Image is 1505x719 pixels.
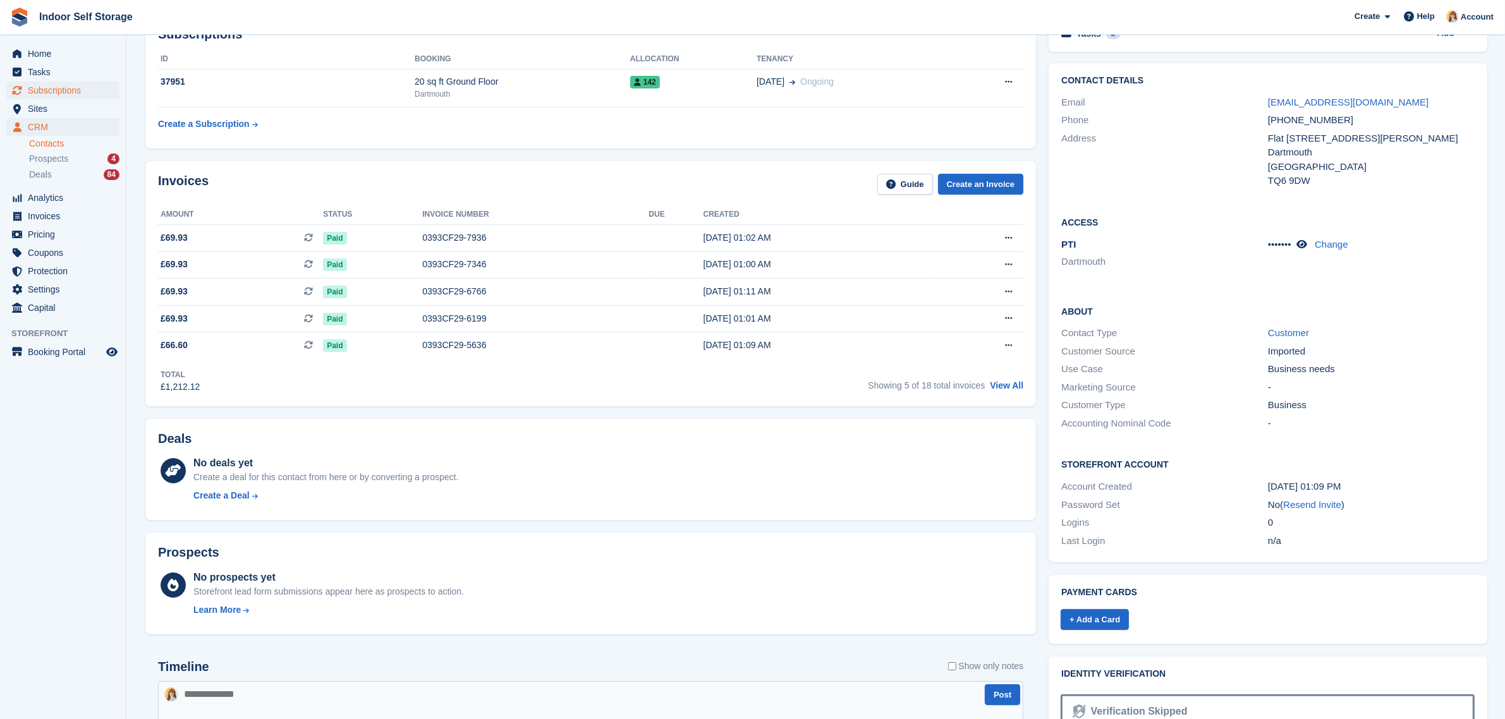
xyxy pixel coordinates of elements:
[704,258,934,271] div: [DATE] 01:00 AM
[1061,380,1268,395] div: Marketing Source
[6,262,119,280] a: menu
[948,660,1024,673] label: Show only notes
[158,660,209,674] h2: Timeline
[1268,416,1475,431] div: -
[158,27,1023,42] h2: Subscriptions
[107,154,119,164] div: 4
[1061,239,1076,250] span: PTI
[1061,113,1268,128] div: Phone
[28,118,104,136] span: CRM
[1061,457,1475,470] h2: Storefront Account
[1061,362,1268,377] div: Use Case
[161,285,188,298] span: £69.93
[6,189,119,207] a: menu
[161,312,188,325] span: £69.93
[158,49,415,69] th: ID
[164,687,178,701] img: Joanne Smith
[28,63,104,81] span: Tasks
[1268,145,1475,160] div: Dartmouth
[1268,327,1309,338] a: Customer
[422,205,649,225] th: Invoice number
[29,152,119,166] a: Prospects 4
[1268,239,1291,250] span: •••••••
[158,545,219,560] h2: Prospects
[1061,669,1475,679] h2: Identity verification
[1268,534,1475,548] div: n/a
[161,369,200,380] div: Total
[630,49,757,69] th: Allocation
[1061,588,1475,598] h2: Payment cards
[1061,255,1268,269] li: Dartmouth
[1061,131,1268,188] div: Address
[415,88,630,100] div: Dartmouth
[704,339,934,352] div: [DATE] 01:09 AM
[193,603,464,617] a: Learn More
[1061,609,1129,630] a: + Add a Card
[28,226,104,243] span: Pricing
[415,75,630,88] div: 20 sq ft Ground Floor
[323,205,422,225] th: Status
[1268,113,1475,128] div: [PHONE_NUMBER]
[1061,344,1268,359] div: Customer Source
[704,312,934,325] div: [DATE] 01:01 AM
[1461,11,1494,23] span: Account
[630,76,660,88] span: 142
[28,343,104,361] span: Booking Portal
[28,281,104,298] span: Settings
[193,471,458,484] div: Create a deal for this contact from here or by converting a prospect.
[1268,498,1475,512] div: No
[323,313,346,325] span: Paid
[29,168,119,181] a: Deals 84
[6,82,119,99] a: menu
[10,8,29,27] img: stora-icon-8386f47178a22dfd0bd8f6a31ec36ba5ce8667c1dd55bd0f319d3a0aa187defe.svg
[28,100,104,118] span: Sites
[193,456,458,471] div: No deals yet
[1268,516,1475,530] div: 0
[1268,131,1475,146] div: Flat [STREET_ADDRESS][PERSON_NAME]
[704,285,934,298] div: [DATE] 01:11 AM
[158,205,323,225] th: Amount
[1283,499,1341,510] a: Resend Invite
[6,281,119,298] a: menu
[6,343,119,361] a: menu
[868,380,985,390] span: Showing 5 of 18 total invoices
[1315,239,1348,250] a: Change
[1280,499,1344,510] span: ( )
[1061,534,1268,548] div: Last Login
[29,153,68,165] span: Prospects
[1061,480,1268,494] div: Account Created
[161,231,188,245] span: £69.93
[28,262,104,280] span: Protection
[28,299,104,317] span: Capital
[1073,704,1085,718] img: Identity Verification Ready
[938,174,1024,195] a: Create an Invoice
[1268,174,1475,188] div: TQ6 9DW
[158,174,209,195] h2: Invoices
[193,585,464,598] div: Storefront lead form submissions appear here as prospects to action.
[704,205,934,225] th: Created
[757,75,784,88] span: [DATE]
[422,285,649,298] div: 0393CF29-6766
[158,118,250,131] div: Create a Subscription
[1268,398,1475,413] div: Business
[193,603,241,617] div: Learn More
[158,75,415,88] div: 37951
[6,299,119,317] a: menu
[323,232,346,245] span: Paid
[28,189,104,207] span: Analytics
[1061,76,1475,86] h2: Contact Details
[28,45,104,63] span: Home
[1268,160,1475,174] div: [GEOGRAPHIC_DATA]
[1268,97,1429,107] a: [EMAIL_ADDRESS][DOMAIN_NAME]
[193,489,458,502] a: Create a Deal
[29,169,52,181] span: Deals
[6,100,119,118] a: menu
[6,244,119,262] a: menu
[323,258,346,271] span: Paid
[1268,344,1475,359] div: Imported
[1355,10,1380,23] span: Create
[323,339,346,352] span: Paid
[1061,326,1268,341] div: Contact Type
[757,49,955,69] th: Tenancy
[422,258,649,271] div: 0393CF29-7346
